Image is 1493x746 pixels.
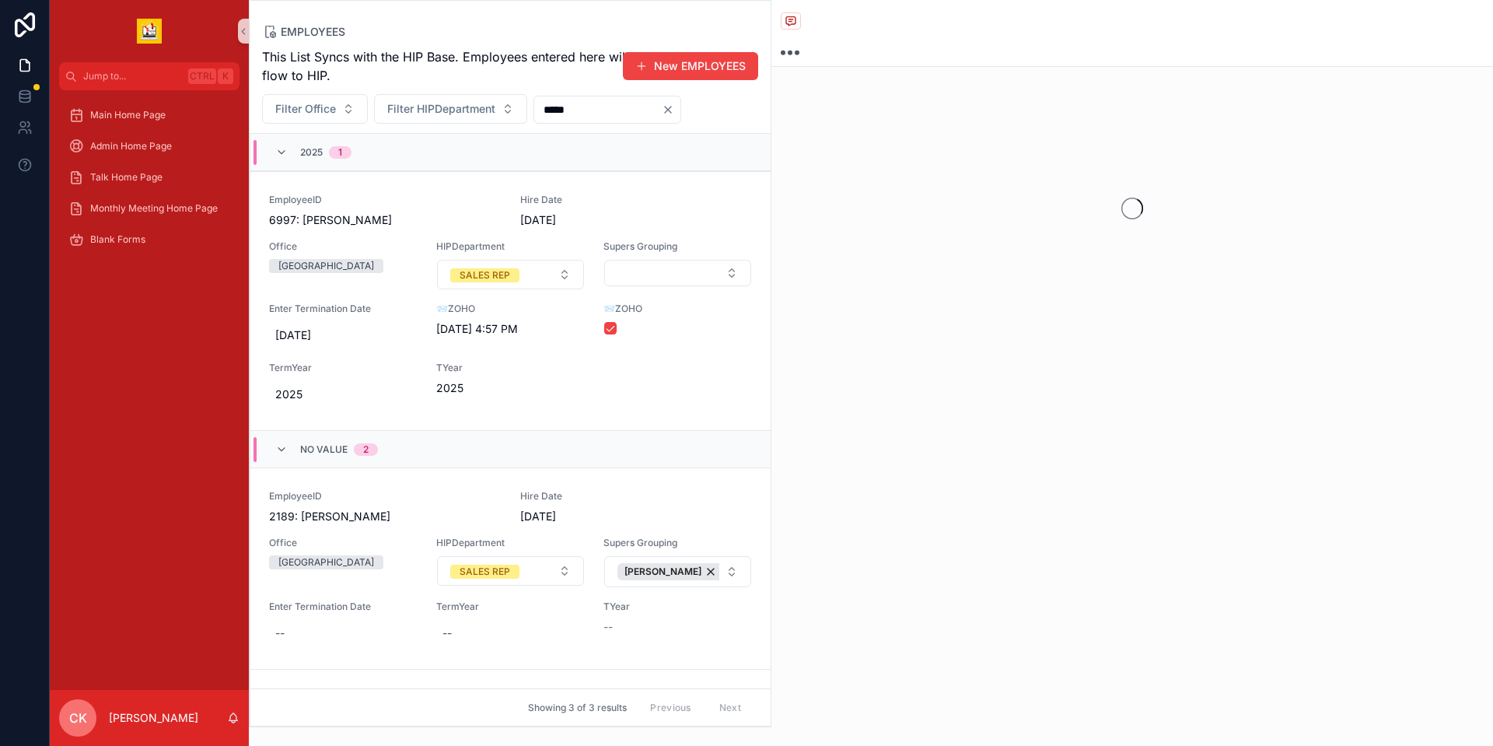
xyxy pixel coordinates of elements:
[275,327,411,343] span: [DATE]
[617,563,724,580] button: Unselect 11
[662,103,680,116] button: Clear
[269,194,502,206] span: EmployeeID
[275,387,411,402] span: 2025
[437,556,584,586] button: Select Button
[59,62,240,90] button: Jump to...CtrlK
[90,140,172,152] span: Admin Home Page
[436,537,585,549] span: HIPDepartment
[374,94,527,124] button: Select Button
[520,509,669,524] span: [DATE]
[269,601,418,613] span: Enter Termination Date
[59,226,240,254] a: Blank Forms
[262,24,345,40] a: EMPLOYEES
[59,132,240,160] a: Admin Home Page
[604,556,751,587] button: Select Button
[437,260,584,289] button: Select Button
[269,509,502,524] span: 2189: [PERSON_NAME]
[269,362,418,374] span: TermYear
[436,601,585,613] span: TermYear
[59,194,240,222] a: Monthly Meeting Home Page
[603,303,752,315] span: 📨ZOHO
[604,260,751,286] button: Select Button
[269,303,418,315] span: Enter Termination Date
[603,240,752,253] span: Supers Grouping
[436,303,585,315] span: 📨ZOHO
[623,52,758,80] button: New EMPLOYEES
[278,555,374,569] div: [GEOGRAPHIC_DATA]
[442,625,452,641] div: --
[520,490,669,503] span: Hire Date
[603,601,752,613] span: TYear
[50,90,249,690] div: scrollable content
[219,70,232,82] span: K
[281,24,345,40] span: EMPLOYEES
[275,625,285,641] div: --
[59,163,240,191] a: Talk Home Page
[436,380,585,396] span: 2025
[603,619,613,635] span: --
[460,565,510,579] div: SALES REP
[269,537,418,549] span: Office
[603,537,752,549] span: Supers Grouping
[269,240,418,253] span: Office
[275,101,336,117] span: Filter Office
[387,101,495,117] span: Filter HIPDepartment
[83,70,182,82] span: Jump to...
[250,468,771,669] a: EmployeeID2189: [PERSON_NAME]Hire Date[DATE]Office[GEOGRAPHIC_DATA]HIPDepartmentSelect ButtonSupe...
[436,321,585,337] span: [DATE] 4:57 PM
[300,443,348,456] span: No value
[278,259,374,273] div: [GEOGRAPHIC_DATA]
[269,212,502,228] span: 6997: [PERSON_NAME]
[624,566,701,578] span: [PERSON_NAME]
[188,68,216,84] span: Ctrl
[436,240,585,253] span: HIPDepartment
[69,709,87,727] span: CK
[262,94,368,124] button: Select Button
[300,146,323,159] span: 2025
[90,202,218,215] span: Monthly Meeting Home Page
[90,233,145,246] span: Blank Forms
[460,268,510,282] div: SALES REP
[90,171,163,184] span: Talk Home Page
[338,146,342,159] div: 1
[59,101,240,129] a: Main Home Page
[363,443,369,456] div: 2
[436,362,585,374] span: TYear
[90,109,166,121] span: Main Home Page
[528,702,627,714] span: Showing 3 of 3 results
[250,171,771,430] a: EmployeeID6997: [PERSON_NAME]Hire Date[DATE]Office[GEOGRAPHIC_DATA]HIPDepartmentSelect ButtonSupe...
[520,212,669,228] span: [DATE]
[262,47,631,85] span: This List Syncs with the HIP Base. Employees entered here will flow to HIP.
[269,490,502,503] span: EmployeeID
[137,19,162,44] img: App logo
[520,194,669,206] span: Hire Date
[109,710,198,726] p: [PERSON_NAME]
